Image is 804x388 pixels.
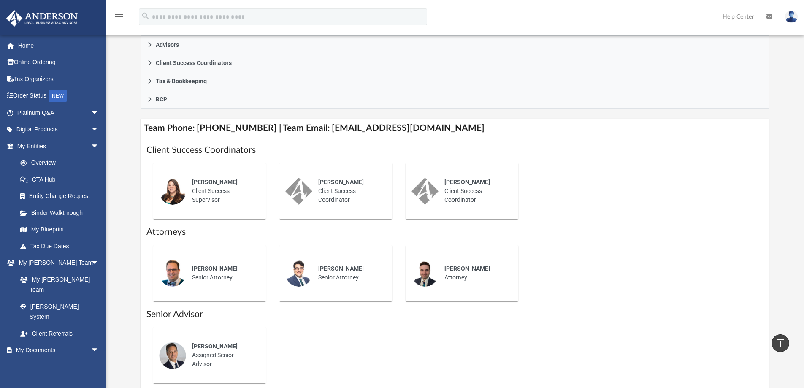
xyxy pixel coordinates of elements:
a: BCP [141,90,769,109]
a: My [PERSON_NAME] Team [12,271,103,298]
a: Tax Due Dates [12,238,112,255]
div: Client Success Coordinator [439,172,512,210]
img: User Pic [785,11,798,23]
span: [PERSON_NAME] [444,179,490,185]
span: arrow_drop_down [91,255,108,272]
a: Entity Change Request [12,188,112,205]
span: arrow_drop_down [91,121,108,138]
a: My Documentsarrow_drop_down [6,342,108,359]
span: arrow_drop_down [91,104,108,122]
a: My [PERSON_NAME] Teamarrow_drop_down [6,255,108,271]
span: [PERSON_NAME] [318,265,364,272]
div: Attorney [439,258,512,288]
span: Advisors [156,42,179,48]
h1: Senior Advisor [146,308,763,320]
a: Client Success Coordinators [141,54,769,72]
a: Overview [12,155,112,171]
div: Senior Attorney [186,258,260,288]
a: CTA Hub [12,171,112,188]
a: Advisors [141,36,769,54]
i: search [141,11,150,21]
a: Online Ordering [6,54,112,71]
i: vertical_align_top [775,338,785,348]
img: thumbnail [159,260,186,287]
a: Order StatusNEW [6,87,112,105]
span: [PERSON_NAME] [444,265,490,272]
img: thumbnail [285,178,312,205]
a: Tax & Bookkeeping [141,72,769,90]
a: Platinum Q&Aarrow_drop_down [6,104,112,121]
h1: Attorneys [146,226,763,238]
img: Anderson Advisors Platinum Portal [4,10,80,27]
h4: Team Phone: [PHONE_NUMBER] | Team Email: [EMAIL_ADDRESS][DOMAIN_NAME] [141,119,769,138]
a: Binder Walkthrough [12,204,112,221]
a: [PERSON_NAME] System [12,298,108,325]
div: Client Success Coordinator [312,172,386,210]
a: Box [12,358,103,375]
a: Client Referrals [12,325,108,342]
div: NEW [49,90,67,102]
span: [PERSON_NAME] [318,179,364,185]
a: vertical_align_top [772,334,789,352]
div: Assigned Senior Advisor [186,336,260,374]
a: menu [114,16,124,22]
span: Tax & Bookkeeping [156,78,207,84]
div: Client Success Supervisor [186,172,260,210]
div: Senior Attorney [312,258,386,288]
img: thumbnail [285,260,312,287]
span: [PERSON_NAME] [192,179,238,185]
span: Client Success Coordinators [156,60,232,66]
span: arrow_drop_down [91,138,108,155]
a: My Blueprint [12,221,108,238]
span: [PERSON_NAME] [192,265,238,272]
a: My Entitiesarrow_drop_down [6,138,112,155]
h1: Client Success Coordinators [146,144,763,156]
span: BCP [156,96,167,102]
a: Tax Organizers [6,71,112,87]
img: thumbnail [411,260,439,287]
a: Home [6,37,112,54]
span: [PERSON_NAME] [192,343,238,350]
img: thumbnail [159,342,186,369]
img: thumbnail [159,178,186,205]
a: Digital Productsarrow_drop_down [6,121,112,138]
i: menu [114,12,124,22]
img: thumbnail [411,178,439,205]
span: arrow_drop_down [91,342,108,359]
